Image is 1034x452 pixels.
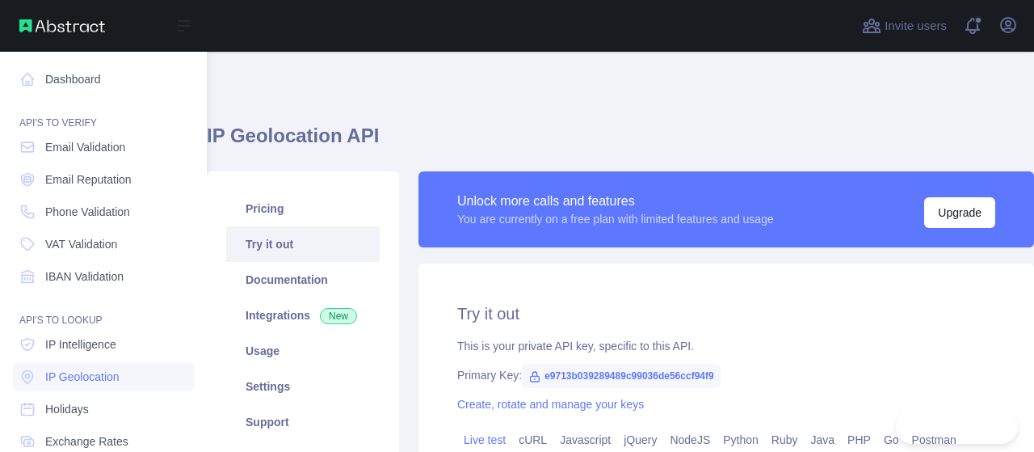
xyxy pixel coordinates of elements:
a: Phone Validation [13,197,194,226]
a: IP Geolocation [13,362,194,391]
span: e9713b039289489c99036de56ccf94f9 [522,364,721,388]
span: IBAN Validation [45,268,124,285]
a: Create, rotate and manage your keys [457,398,644,411]
a: Pricing [226,191,380,226]
a: Email Validation [13,133,194,162]
span: Invite users [885,17,947,36]
iframe: Toggle Customer Support [896,410,1018,444]
h2: Try it out [457,302,995,325]
a: Documentation [226,262,380,298]
a: Holidays [13,395,194,424]
span: Email Reputation [45,171,132,188]
a: Dashboard [13,65,194,94]
span: New [320,308,357,324]
div: Primary Key: [457,367,995,383]
div: This is your private API key, specific to this API. [457,338,995,354]
button: Invite users [859,13,950,39]
a: IBAN Validation [13,262,194,291]
span: Holidays [45,401,89,417]
span: IP Intelligence [45,336,116,353]
div: Unlock more calls and features [457,192,774,211]
a: Integrations New [226,298,380,333]
a: IP Intelligence [13,330,194,359]
span: IP Geolocation [45,369,120,385]
button: Upgrade [924,197,995,228]
span: Exchange Rates [45,433,128,450]
a: VAT Validation [13,230,194,259]
a: Settings [226,369,380,404]
a: Support [226,404,380,440]
a: Try it out [226,226,380,262]
a: Email Reputation [13,165,194,194]
span: VAT Validation [45,236,117,252]
a: Usage [226,333,380,369]
img: Abstract API [19,19,105,32]
span: Phone Validation [45,204,130,220]
h1: IP Geolocation API [207,123,1034,162]
div: API'S TO LOOKUP [13,294,194,327]
div: API'S TO VERIFY [13,97,194,129]
span: Email Validation [45,139,125,155]
div: You are currently on a free plan with limited features and usage [457,211,774,227]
